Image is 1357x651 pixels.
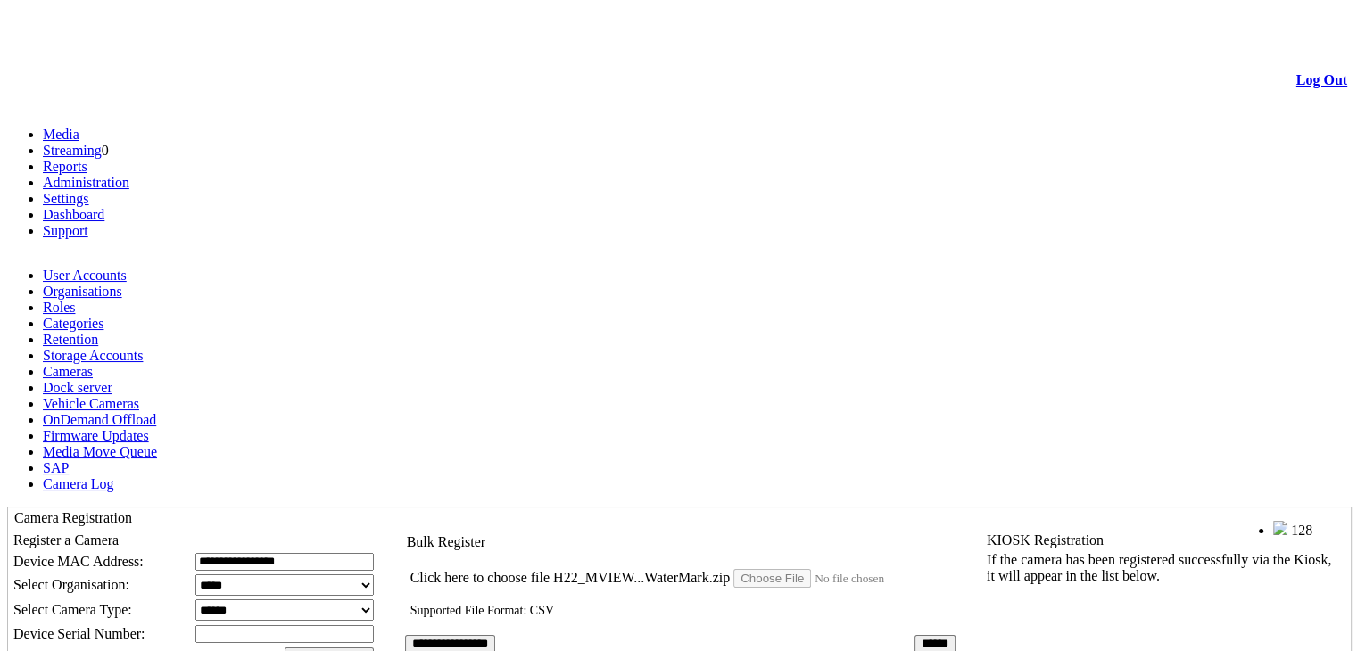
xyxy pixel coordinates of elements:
a: Media Move Queue [43,444,157,459]
span: Device MAC Address: [13,554,144,569]
span: Register a Camera [13,532,119,548]
a: Administration [43,175,129,190]
span: Camera Registration [14,510,132,525]
span: Select Organisation: [13,577,129,592]
a: Support [43,223,88,238]
span: 0 [102,143,109,158]
span: Welcome, System Administrator (Administrator) [1011,522,1237,535]
a: Vehicle Cameras [43,396,139,411]
a: Settings [43,191,89,206]
a: Camera Log [43,476,114,491]
a: Cameras [43,364,93,379]
span: KIOSK Registration [987,532,1104,548]
a: Media [43,127,79,142]
a: Dock server [43,380,112,395]
a: Dashboard [43,207,104,222]
a: Organisations [43,284,122,299]
a: Retention [43,332,98,347]
span: Bulk Register [407,534,485,549]
a: User Accounts [43,268,127,283]
a: Streaming [43,143,102,158]
span: H22_MVIEW_CAMMANGER_20240710_WaterMark.zip [553,570,730,585]
img: bell25.png [1273,521,1287,535]
a: Log Out [1296,72,1347,87]
a: Firmware Updates [43,428,149,443]
a: Categories [43,316,103,331]
a: Reports [43,159,87,174]
span: Supported File Format: CSV [410,604,554,617]
label: Click here to choose file [410,570,550,585]
span: Select Camera Type: [13,602,132,617]
span: Device Serial Number: [13,626,145,641]
a: SAP [43,460,69,475]
div: If the camera has been registered successfully via the Kiosk, it will appear in the list below. [987,552,1332,584]
span: 128 [1291,523,1312,538]
a: Roles [43,300,75,315]
a: OnDemand Offload [43,412,156,427]
a: Storage Accounts [43,348,143,363]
